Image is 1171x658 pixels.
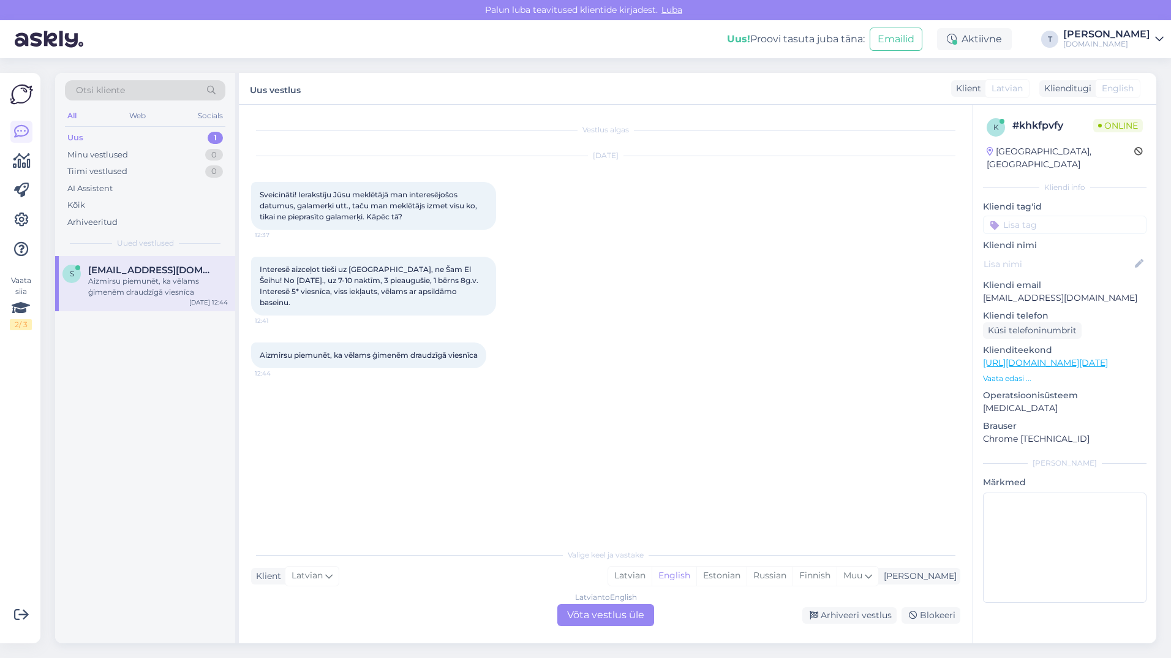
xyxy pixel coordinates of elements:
p: Kliendi nimi [983,239,1147,252]
span: Otsi kliente [76,84,125,97]
div: Blokeeri [902,607,960,624]
p: Operatsioonisüsteem [983,389,1147,402]
span: 12:37 [255,230,301,240]
div: Uus [67,132,83,144]
a: [URL][DOMAIN_NAME][DATE] [983,357,1108,368]
div: Vestlus algas [251,124,960,135]
div: 0 [205,165,223,178]
div: [GEOGRAPHIC_DATA], [GEOGRAPHIC_DATA] [987,145,1134,171]
div: Vaata siia [10,275,32,330]
p: Vaata edasi ... [983,373,1147,384]
div: Minu vestlused [67,149,128,161]
span: Online [1093,119,1143,132]
span: English [1102,82,1134,95]
span: S [70,269,74,278]
span: 12:41 [255,316,301,325]
div: Aktiivne [937,28,1012,50]
input: Lisa tag [983,216,1147,234]
p: Kliendi email [983,279,1147,292]
span: Semjonova.alesja@gmail.com [88,265,216,276]
label: Uus vestlus [250,80,301,97]
div: [DOMAIN_NAME] [1063,39,1150,49]
p: [EMAIL_ADDRESS][DOMAIN_NAME] [983,292,1147,304]
div: 0 [205,149,223,161]
div: All [65,108,79,124]
div: Kõik [67,199,85,211]
div: 2 / 3 [10,319,32,330]
div: English [652,567,696,585]
div: Estonian [696,567,747,585]
b: Uus! [727,33,750,45]
span: Uued vestlused [117,238,174,249]
div: Arhiveeritud [67,216,118,229]
div: [DATE] [251,150,960,161]
div: Russian [747,567,793,585]
a: [PERSON_NAME][DOMAIN_NAME] [1063,29,1164,49]
p: Klienditeekond [983,344,1147,357]
input: Lisa nimi [984,257,1132,271]
div: Kliendi info [983,182,1147,193]
p: [MEDICAL_DATA] [983,402,1147,415]
button: Emailid [870,28,922,51]
div: Klient [251,570,281,583]
div: [PERSON_NAME] [879,570,957,583]
p: Kliendi telefon [983,309,1147,322]
p: Chrome [TECHNICAL_ID] [983,433,1147,445]
div: Finnish [793,567,837,585]
div: Arhiveeri vestlus [802,607,897,624]
span: 12:44 [255,369,301,378]
div: Klienditugi [1039,82,1091,95]
div: T [1041,31,1058,48]
span: Aizmirsu piemunēt, ka vēlams ģimenēm draudzīgā viesnīca [260,350,478,360]
div: Aizmirsu piemunēt, ka vēlams ģimenēm draudzīgā viesnīca [88,276,228,298]
span: Latvian [292,569,323,583]
span: Latvian [992,82,1023,95]
div: 1 [208,132,223,144]
p: Kliendi tag'id [983,200,1147,213]
div: Latvian to English [575,592,637,603]
div: Web [127,108,148,124]
div: Küsi telefoninumbrit [983,322,1082,339]
div: [PERSON_NAME] [983,458,1147,469]
span: Interesē aizceļot tieši uz [GEOGRAPHIC_DATA], ne Šam El Šeihu! No [DATE]., uz 7-10 naktīm, 3 piea... [260,265,480,307]
img: Askly Logo [10,83,33,106]
div: [PERSON_NAME] [1063,29,1150,39]
span: Muu [843,570,862,581]
div: [DATE] 12:44 [189,298,228,307]
div: Socials [195,108,225,124]
div: Valige keel ja vastake [251,550,960,561]
span: Luba [658,4,686,15]
div: Klient [951,82,981,95]
div: Tiimi vestlused [67,165,127,178]
div: Võta vestlus üle [557,604,654,626]
div: AI Assistent [67,183,113,195]
p: Märkmed [983,476,1147,489]
div: Latvian [608,567,652,585]
span: Sveicināti! Ierakstīju Jūsu meklētājā man interesējošos datumus, galamerķi utt., taču man meklētā... [260,190,479,221]
div: Proovi tasuta juba täna: [727,32,865,47]
span: k [993,123,999,132]
div: # khkfpvfy [1012,118,1093,133]
p: Brauser [983,420,1147,433]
